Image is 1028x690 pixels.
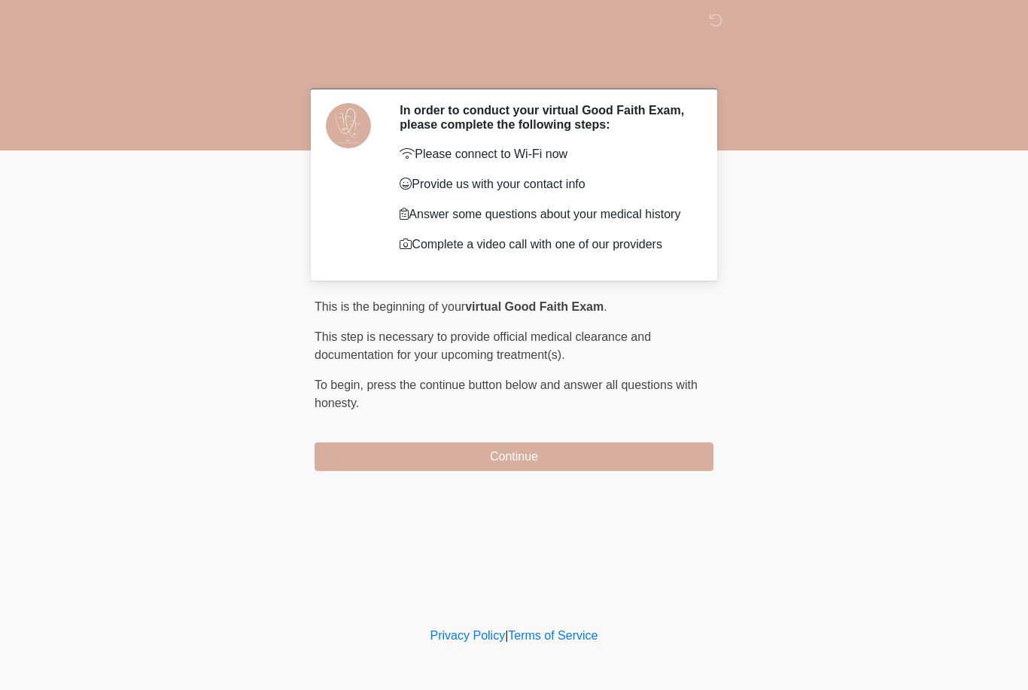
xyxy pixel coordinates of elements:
span: To begin, [315,378,366,391]
span: This is the beginning of your [315,300,465,313]
a: Privacy Policy [430,629,506,642]
p: Please connect to Wi-Fi now [400,145,691,163]
p: Complete a video call with one of our providers [400,236,691,254]
h1: ‎ ‎ [303,54,725,82]
img: DM Studio Logo [300,11,319,30]
button: Continue [315,442,713,471]
a: Terms of Service [508,629,598,642]
span: press the continue button below and answer all questions with honesty. [315,378,698,409]
h2: In order to conduct your virtual Good Faith Exam, please complete the following steps: [400,103,691,132]
strong: virtual Good Faith Exam [465,300,604,313]
span: . [604,300,607,313]
img: Agent Avatar [326,103,371,148]
a: | [505,629,508,642]
span: This step is necessary to provide official medical clearance and documentation for your upcoming ... [315,330,651,361]
p: Provide us with your contact info [400,175,691,193]
p: Answer some questions about your medical history [400,205,691,223]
